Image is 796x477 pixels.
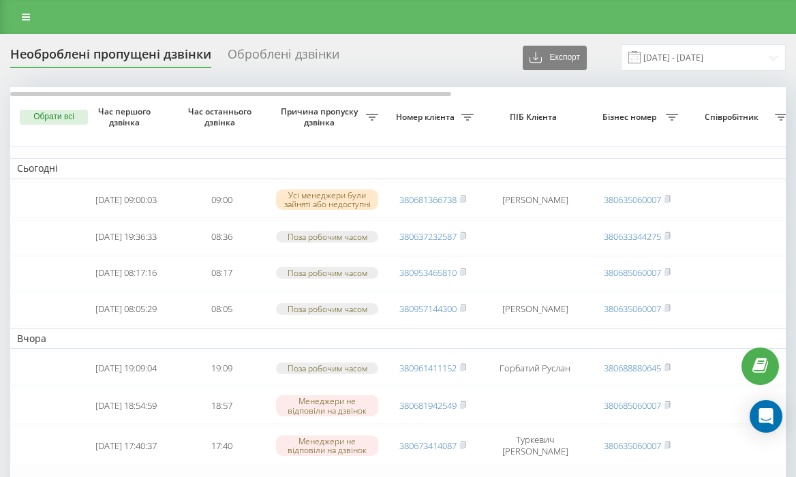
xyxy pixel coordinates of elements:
span: Співробітник [692,112,775,123]
div: Менеджери не відповіли на дзвінок [276,435,378,456]
div: Менеджери не відповіли на дзвінок [276,395,378,416]
a: 380957144300 [399,303,457,315]
button: Обрати всі [20,110,88,125]
span: Номер клієнта [392,112,461,123]
td: 08:05 [174,292,269,326]
a: 380681366738 [399,194,457,206]
a: 380681942549 [399,399,457,412]
a: 380635060007 [604,194,661,206]
span: Причина пропуску дзвінка [276,106,366,127]
div: Необроблені пропущені дзвінки [10,47,211,68]
td: [DATE] 09:00:03 [78,182,174,218]
a: 380635060007 [604,440,661,452]
span: Час останнього дзвінка [185,106,258,127]
span: ПІБ Клієнта [492,112,578,123]
td: [DATE] 08:17:16 [78,256,174,290]
td: 08:17 [174,256,269,290]
a: 380685060007 [604,266,661,279]
td: 19:09 [174,352,269,385]
div: Поза робочим часом [276,363,378,374]
td: [DATE] 18:54:59 [78,388,174,424]
td: 09:00 [174,182,269,218]
div: Поза робочим часом [276,303,378,315]
td: [DATE] 17:40:37 [78,427,174,465]
a: 380688880645 [604,362,661,374]
a: 380637232587 [399,230,457,243]
a: 380953465810 [399,266,457,279]
button: Експорт [523,46,587,70]
td: 08:36 [174,220,269,253]
td: 18:57 [174,388,269,424]
td: [DATE] 19:09:04 [78,352,174,385]
div: Open Intercom Messenger [750,400,782,433]
div: Оброблені дзвінки [228,47,339,68]
div: Поза робочим часом [276,231,378,243]
td: [DATE] 08:05:29 [78,292,174,326]
div: Поза робочим часом [276,267,378,279]
td: [PERSON_NAME] [480,292,590,326]
a: 380673414087 [399,440,457,452]
span: Бізнес номер [596,112,666,123]
td: 17:40 [174,427,269,465]
td: [DATE] 19:36:33 [78,220,174,253]
a: 380961411152 [399,362,457,374]
a: 380685060007 [604,399,661,412]
div: Усі менеджери були зайняті або недоступні [276,189,378,210]
a: 380635060007 [604,303,661,315]
span: Час першого дзвінка [89,106,163,127]
td: Туркевич [PERSON_NAME] [480,427,590,465]
td: Горбатий Руслан [480,352,590,385]
td: [PERSON_NAME] [480,182,590,218]
a: 380633344275 [604,230,661,243]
